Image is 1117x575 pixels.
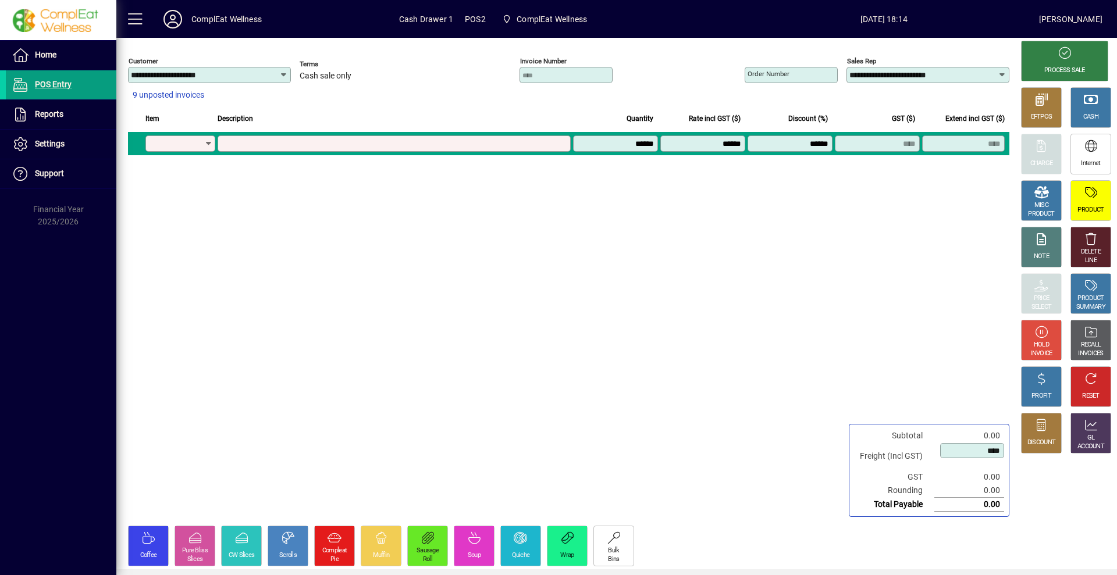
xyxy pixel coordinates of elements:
div: DELETE [1081,248,1101,256]
span: Cash sale only [300,72,351,81]
div: CW Slices [229,551,255,560]
div: EFTPOS [1031,113,1052,122]
button: 9 unposted invoices [128,85,209,106]
div: DISCOUNT [1027,438,1055,447]
span: Settings [35,139,65,148]
div: MISC [1034,201,1048,210]
div: SUMMARY [1076,303,1105,312]
span: Item [145,112,159,125]
div: PRODUCT [1077,206,1104,215]
mat-label: Invoice number [520,57,567,65]
a: Support [6,159,116,188]
mat-label: Order number [748,70,789,78]
mat-label: Customer [129,57,158,65]
span: 9 unposted invoices [133,89,204,101]
span: [DATE] 18:14 [729,10,1039,28]
span: Cash Drawer 1 [399,10,453,28]
span: ComplEat Wellness [497,9,592,30]
div: ComplEat Wellness [191,10,262,28]
td: Rounding [854,484,934,498]
span: POS Entry [35,80,72,89]
div: Compleat [322,547,347,555]
span: Extend incl GST ($) [945,112,1005,125]
div: PRODUCT [1077,294,1104,303]
span: Rate incl GST ($) [689,112,741,125]
div: PRODUCT [1028,210,1054,219]
span: Home [35,50,56,59]
span: Support [35,169,64,178]
span: Terms [300,60,369,68]
a: Reports [6,100,116,129]
span: Quantity [627,112,653,125]
mat-label: Sales rep [847,57,876,65]
div: ACCOUNT [1077,442,1104,451]
span: Description [218,112,253,125]
div: Bulk [608,547,619,555]
div: Slices [187,555,203,564]
td: 0.00 [934,498,1004,512]
div: HOLD [1034,341,1049,349]
div: Quiche [512,551,530,560]
div: Bins [608,555,619,564]
span: Reports [35,109,63,119]
div: Pure Bliss [182,547,208,555]
div: Wrap [560,551,574,560]
div: Sausage [417,547,439,555]
div: INVOICE [1030,349,1052,358]
div: [PERSON_NAME] [1039,10,1102,28]
td: 0.00 [934,484,1004,498]
div: SELECT [1031,303,1052,312]
div: RECALL [1081,341,1101,349]
div: Scrolls [279,551,297,560]
td: Total Payable [854,498,934,512]
div: PROFIT [1031,392,1051,401]
div: NOTE [1034,252,1049,261]
a: Settings [6,130,116,159]
div: Roll [423,555,432,564]
td: GST [854,470,934,484]
span: GST ($) [892,112,915,125]
td: 0.00 [934,470,1004,484]
div: PRICE [1034,294,1050,303]
div: Pie [330,555,339,564]
td: Subtotal [854,429,934,442]
div: LINE [1085,256,1097,265]
span: ComplEat Wellness [517,10,587,28]
div: Muffin [373,551,390,560]
button: Profile [154,9,191,30]
div: INVOICES [1078,349,1103,358]
div: Soup [468,551,481,560]
span: POS2 [465,10,486,28]
div: CHARGE [1030,159,1053,168]
div: Internet [1081,159,1100,168]
div: Coffee [140,551,157,560]
td: 0.00 [934,429,1004,442]
td: Freight (Incl GST) [854,442,934,470]
div: PROCESS SALE [1044,66,1085,75]
div: GL [1087,434,1095,442]
div: RESET [1082,392,1100,401]
div: CASH [1083,113,1098,122]
a: Home [6,41,116,70]
span: Discount (%) [788,112,828,125]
